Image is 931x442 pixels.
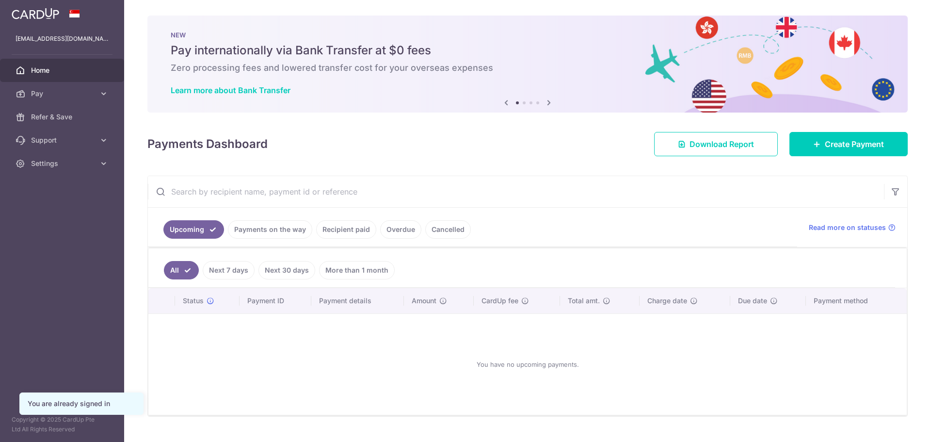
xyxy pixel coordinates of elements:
[163,220,224,239] a: Upcoming
[147,16,908,113] img: Bank transfer banner
[28,399,135,409] div: You are already signed in
[654,132,778,156] a: Download Report
[31,159,95,168] span: Settings
[647,296,687,306] span: Charge date
[31,65,95,75] span: Home
[171,62,884,74] h6: Zero processing fees and lowered transfer cost for your overseas expenses
[789,132,908,156] a: Create Payment
[12,8,59,19] img: CardUp
[482,296,518,306] span: CardUp fee
[240,288,311,313] th: Payment ID
[311,288,404,313] th: Payment details
[171,85,290,95] a: Learn more about Bank Transfer
[164,261,199,279] a: All
[806,288,907,313] th: Payment method
[228,220,312,239] a: Payments on the way
[31,135,95,145] span: Support
[319,261,395,279] a: More than 1 month
[203,261,255,279] a: Next 7 days
[171,43,884,58] h5: Pay internationally via Bank Transfer at $0 fees
[160,322,895,407] div: You have no upcoming payments.
[31,112,95,122] span: Refer & Save
[809,223,886,232] span: Read more on statuses
[258,261,315,279] a: Next 30 days
[171,31,884,39] p: NEW
[183,296,204,306] span: Status
[690,138,754,150] span: Download Report
[568,296,600,306] span: Total amt.
[809,223,896,232] a: Read more on statuses
[412,296,436,306] span: Amount
[380,220,421,239] a: Overdue
[825,138,884,150] span: Create Payment
[316,220,376,239] a: Recipient paid
[148,176,884,207] input: Search by recipient name, payment id or reference
[16,34,109,44] p: [EMAIL_ADDRESS][DOMAIN_NAME]
[425,220,471,239] a: Cancelled
[31,89,95,98] span: Pay
[738,296,767,306] span: Due date
[147,135,268,153] h4: Payments Dashboard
